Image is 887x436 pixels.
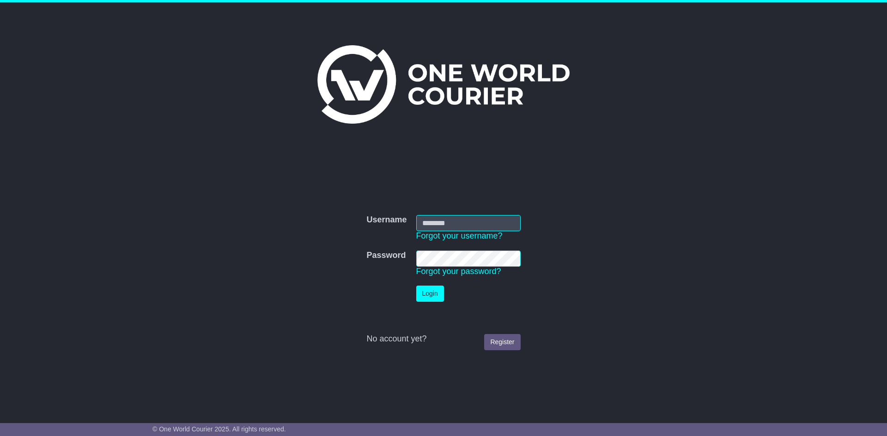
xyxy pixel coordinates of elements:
div: No account yet? [366,334,520,344]
label: Username [366,215,407,225]
a: Forgot your username? [416,231,503,240]
button: Login [416,286,444,302]
a: Forgot your password? [416,267,501,276]
label: Password [366,251,406,261]
img: One World [317,45,570,124]
a: Register [484,334,520,350]
span: © One World Courier 2025. All rights reserved. [152,425,286,433]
